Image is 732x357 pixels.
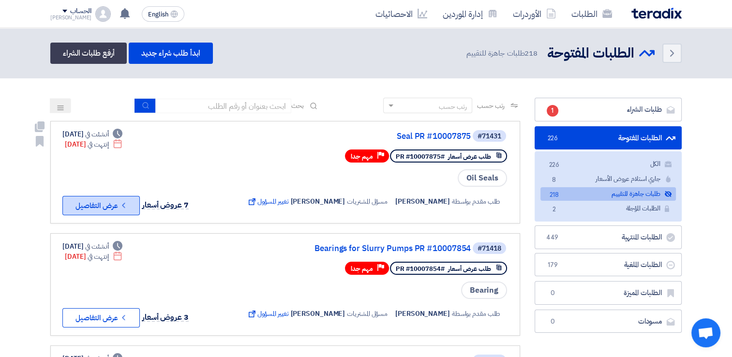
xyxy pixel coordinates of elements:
[458,169,507,187] span: Oil Seals
[547,44,634,63] h2: الطلبات المفتوحة
[461,282,507,299] span: Bearing
[547,233,558,242] span: 449
[540,172,676,186] a: جاري استلام عروض الأسعار
[548,190,560,200] span: 218
[65,139,122,149] div: [DATE]
[142,312,189,323] span: 3 عروض أسعار
[547,134,558,143] span: 226
[524,48,538,59] span: 218
[70,7,91,15] div: الحساب
[148,11,168,18] span: English
[535,310,682,333] a: مسودات0
[478,245,501,252] div: #71418
[88,252,108,262] span: إنتهت في
[535,225,682,249] a: الطلبات المنتهية449
[156,99,291,113] input: ابحث بعنوان أو رقم الطلب
[564,2,620,25] a: الطلبات
[351,264,373,273] span: مهم جدا
[88,139,108,149] span: إنتهت في
[547,317,558,327] span: 0
[62,241,122,252] div: [DATE]
[277,132,471,141] a: Seal PR #10007875
[548,160,560,170] span: 226
[466,48,539,59] span: طلبات جاهزة للتقييم
[435,2,505,25] a: إدارة الموردين
[540,187,676,201] a: طلبات جاهزة للتقييم
[291,101,304,111] span: بحث
[50,15,91,20] div: [PERSON_NAME]
[395,196,450,207] span: [PERSON_NAME]
[448,264,491,273] span: طلب عرض أسعار
[439,102,467,112] div: رتب حسب
[290,196,345,207] span: [PERSON_NAME]
[95,6,111,22] img: profile_test.png
[347,309,388,319] span: مسؤل المشتريات
[277,244,471,253] a: Bearings for Slurry Pumps PR #10007854
[452,196,501,207] span: طلب مقدم بواسطة
[85,241,108,252] span: أنشئت في
[448,152,491,161] span: طلب عرض أسعار
[247,196,289,207] span: تغيير المسؤول
[691,318,720,347] div: Open chat
[395,309,450,319] span: [PERSON_NAME]
[62,308,140,327] button: عرض التفاصيل
[129,43,212,64] a: ابدأ طلب شراء جديد
[535,281,682,305] a: الطلبات المميزة0
[452,309,501,319] span: طلب مقدم بواسطة
[631,8,682,19] img: Teradix logo
[351,152,373,161] span: مهم جدا
[65,252,122,262] div: [DATE]
[540,157,676,171] a: الكل
[396,264,445,273] span: #PR #10007854
[62,129,122,139] div: [DATE]
[347,196,388,207] span: مسؤل المشتريات
[505,2,564,25] a: الأوردرات
[85,129,108,139] span: أنشئت في
[247,309,289,319] span: تغيير المسؤول
[547,288,558,298] span: 0
[477,101,505,111] span: رتب حسب
[535,126,682,150] a: الطلبات المفتوحة226
[142,6,184,22] button: English
[547,260,558,270] span: 179
[535,253,682,277] a: الطلبات الملغية179
[478,133,501,140] div: #71431
[547,105,558,117] span: 1
[142,199,189,211] span: 7 عروض أسعار
[62,196,140,215] button: عرض التفاصيل
[548,175,560,185] span: 8
[540,202,676,216] a: الطلبات المؤجلة
[290,309,345,319] span: [PERSON_NAME]
[548,205,560,215] span: 2
[396,152,445,161] span: #PR #10007875
[50,43,127,64] a: أرفع طلبات الشراء
[368,2,435,25] a: الاحصائيات
[535,98,682,121] a: طلبات الشراء1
